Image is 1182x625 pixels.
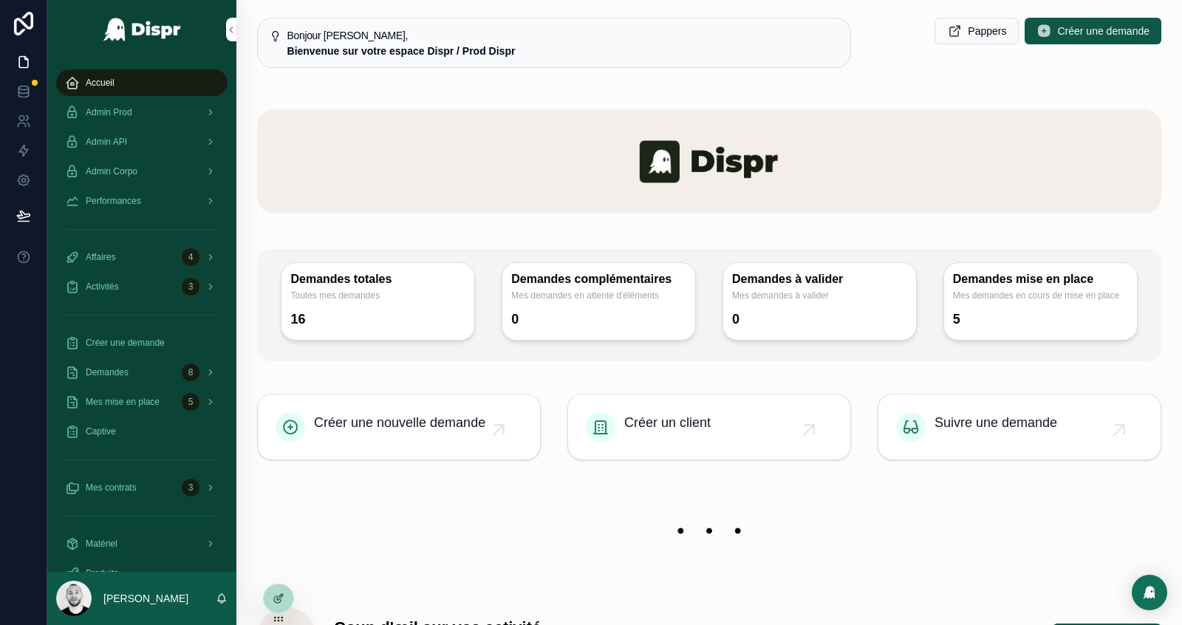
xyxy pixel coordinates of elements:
[86,396,160,408] span: Mes mise en place
[56,99,228,126] a: Admin Prod
[56,69,228,96] a: Accueil
[56,530,228,557] a: Matériel
[56,418,228,445] a: Captive
[86,165,137,177] span: Admin Corpo
[86,281,119,293] span: Activités
[953,290,1128,301] span: Mes demandes en cours de mise en place
[258,395,540,460] a: Créer une nouvelle demande
[1132,575,1167,610] div: Open Intercom Messenger
[511,272,686,287] h3: Demandes complémentaires
[182,278,199,296] div: 3
[314,412,485,433] span: Créer une nouvelle demande
[953,272,1128,287] h3: Demandes mise en place
[257,109,1161,214] img: banner-dispr.png
[56,244,228,270] a: Affaires4
[103,18,182,41] img: App logo
[511,290,686,301] span: Mes demandes en attente d'éléments
[86,567,118,579] span: Produits
[290,290,465,301] span: Toutes mes demandes
[86,106,132,118] span: Admin Prod
[56,359,228,386] a: Demandes8
[935,412,1057,433] span: Suivre une demande
[287,45,516,57] strong: Bienvenue sur votre espace Dispr / Prod Dispr
[182,248,199,266] div: 4
[56,273,228,300] a: Activités3
[182,363,199,381] div: 8
[86,337,165,349] span: Créer une demande
[86,482,137,493] span: Mes contrats
[56,188,228,214] a: Performances
[732,272,907,287] h3: Demandes à valider
[257,502,1161,560] img: 22208-banner-empty.png
[86,426,116,437] span: Captive
[732,307,739,331] div: 0
[56,329,228,356] a: Créer une demande
[86,136,127,148] span: Admin API
[86,195,141,207] span: Performances
[86,251,115,263] span: Affaires
[1025,18,1161,44] button: Créer une demande
[86,77,115,89] span: Accueil
[568,395,850,460] a: Créer un client
[56,129,228,155] a: Admin API
[290,272,465,287] h3: Demandes totales
[878,395,1161,460] a: Suivre une demande
[86,538,117,550] span: Matériel
[732,290,907,301] span: Mes demandes à valider
[47,59,236,572] div: scrollable content
[1057,24,1149,38] span: Créer une demande
[287,44,838,58] div: **Bienvenue sur votre espace Dispr / Prod Dispr**
[56,389,228,415] a: Mes mise en place5
[56,560,228,587] a: Produits
[56,158,228,185] a: Admin Corpo
[182,393,199,411] div: 5
[290,307,305,331] div: 16
[935,18,1019,44] button: Pappers
[56,474,228,501] a: Mes contrats3
[511,307,519,331] div: 0
[86,366,129,378] span: Demandes
[624,412,711,433] span: Créer un client
[953,307,960,331] div: 5
[103,591,188,606] p: [PERSON_NAME]
[968,24,1006,38] span: Pappers
[287,30,838,41] h5: Bonjour Tom,
[182,479,199,496] div: 3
